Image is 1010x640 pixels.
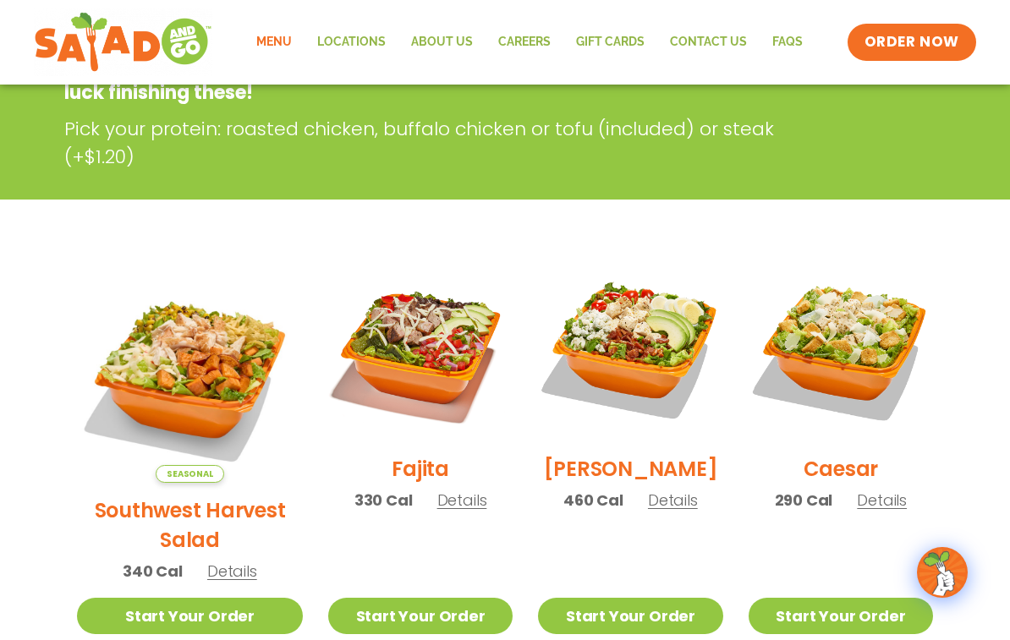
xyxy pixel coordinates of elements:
[538,257,722,441] img: Product photo for Cobb Salad
[486,23,563,62] a: Careers
[207,561,257,582] span: Details
[749,598,933,634] a: Start Your Order
[857,490,907,511] span: Details
[156,465,224,483] span: Seasonal
[760,23,815,62] a: FAQs
[865,32,959,52] span: ORDER NOW
[244,23,305,62] a: Menu
[328,257,513,441] img: Product photo for Fajita Salad
[749,257,933,441] img: Product photo for Caesar Salad
[244,23,815,62] nav: Menu
[392,454,449,484] h2: Fajita
[848,24,976,61] a: ORDER NOW
[544,454,718,484] h2: [PERSON_NAME]
[123,560,183,583] span: 340 Cal
[919,549,966,596] img: wpChatIcon
[775,489,833,511] span: 290 Cal
[804,454,879,484] h2: Caesar
[77,257,303,483] img: Product photo for Southwest Harvest Salad
[305,23,398,62] a: Locations
[398,23,486,62] a: About Us
[64,115,817,171] p: Pick your protein: roasted chicken, buffalo chicken or tofu (included) or steak (+$1.20)
[77,495,303,555] h2: Southwest Harvest Salad
[77,598,303,634] a: Start Your Order
[563,23,657,62] a: GIFT CARDS
[538,598,722,634] a: Start Your Order
[648,490,698,511] span: Details
[328,598,513,634] a: Start Your Order
[563,489,623,511] span: 460 Cal
[437,490,487,511] span: Details
[354,489,413,511] span: 330 Cal
[34,8,212,76] img: new-SAG-logo-768×292
[657,23,760,62] a: Contact Us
